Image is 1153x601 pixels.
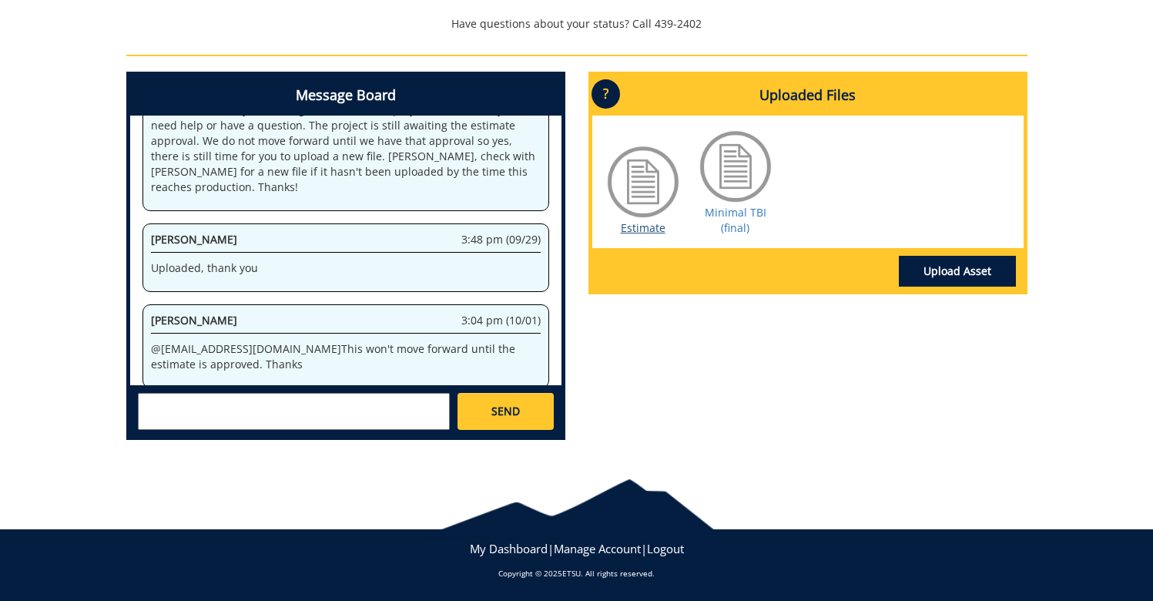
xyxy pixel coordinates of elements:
[554,541,641,556] a: Manage Account
[138,393,450,430] textarea: messageToSend
[461,232,541,247] span: 3:48 pm (09/29)
[151,341,541,372] p: @ [EMAIL_ADDRESS][DOMAIN_NAME] This won't move forward until the estimate is approved. Thanks
[126,16,1027,32] p: Have questions about your status? Call 439-2402
[461,313,541,328] span: 3:04 pm (10/01)
[621,220,665,235] a: Estimate
[491,404,520,419] span: SEND
[151,313,237,327] span: [PERSON_NAME]
[458,393,553,430] a: SEND
[705,205,766,235] a: Minimal TBI (final)
[470,541,548,556] a: My Dashboard
[592,76,1024,116] h4: Uploaded Files
[151,87,541,195] p: @ [EMAIL_ADDRESS][DOMAIN_NAME] @ [EMAIL_ADDRESS][DOMAIN_NAME] [PERSON_NAME], just message us here...
[647,541,684,556] a: Logout
[130,76,561,116] h4: Message Board
[151,260,541,276] p: Uploaded, thank you
[899,256,1016,287] a: Upload Asset
[562,568,581,579] a: ETSU
[151,232,237,247] span: [PERSON_NAME]
[592,79,620,109] p: ?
